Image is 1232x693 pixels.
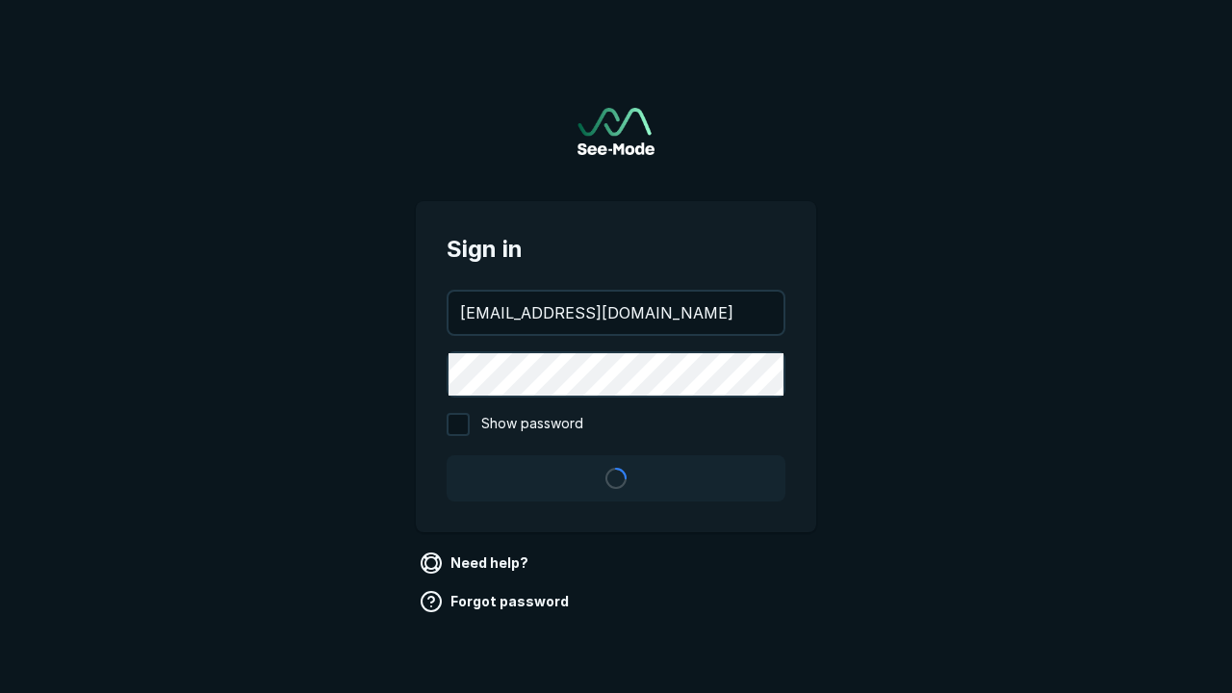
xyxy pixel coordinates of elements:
a: Need help? [416,548,536,578]
a: Forgot password [416,586,577,617]
a: Go to sign in [577,108,654,155]
span: Show password [481,413,583,436]
img: See-Mode Logo [577,108,654,155]
span: Sign in [447,232,785,267]
input: your@email.com [449,292,783,334]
